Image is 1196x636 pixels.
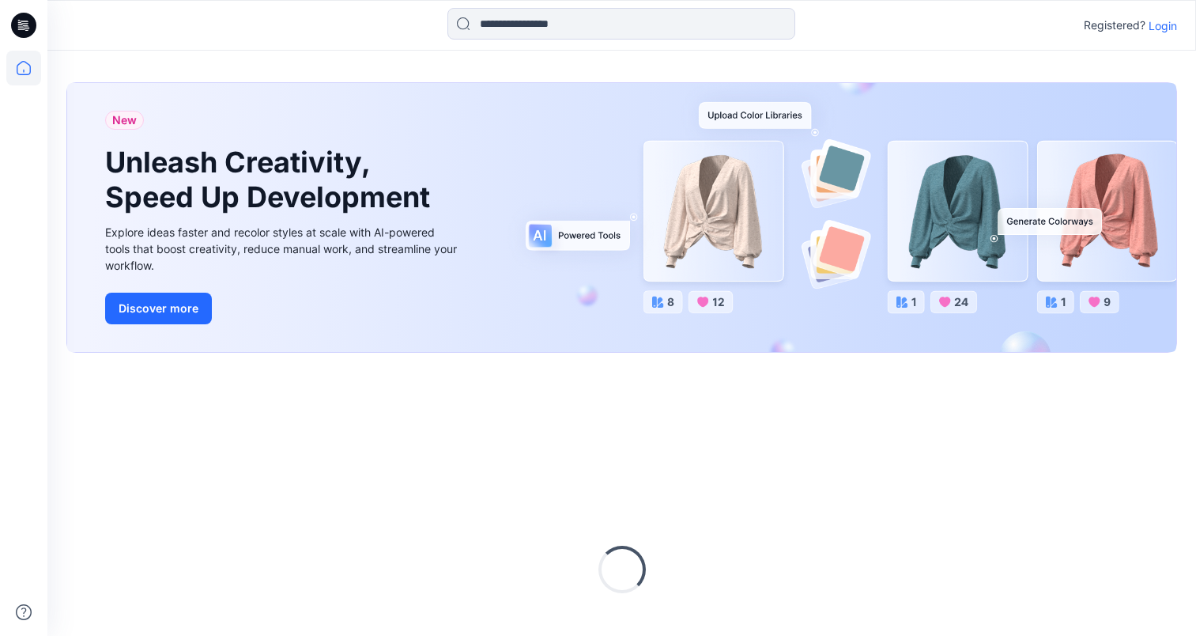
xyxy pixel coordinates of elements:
button: Discover more [105,293,212,324]
p: Registered? [1084,16,1145,35]
div: Explore ideas faster and recolor styles at scale with AI-powered tools that boost creativity, red... [105,224,461,274]
h1: Unleash Creativity, Speed Up Development [105,146,437,214]
a: Discover more [105,293,461,324]
span: New [112,111,137,130]
p: Login [1149,17,1177,34]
